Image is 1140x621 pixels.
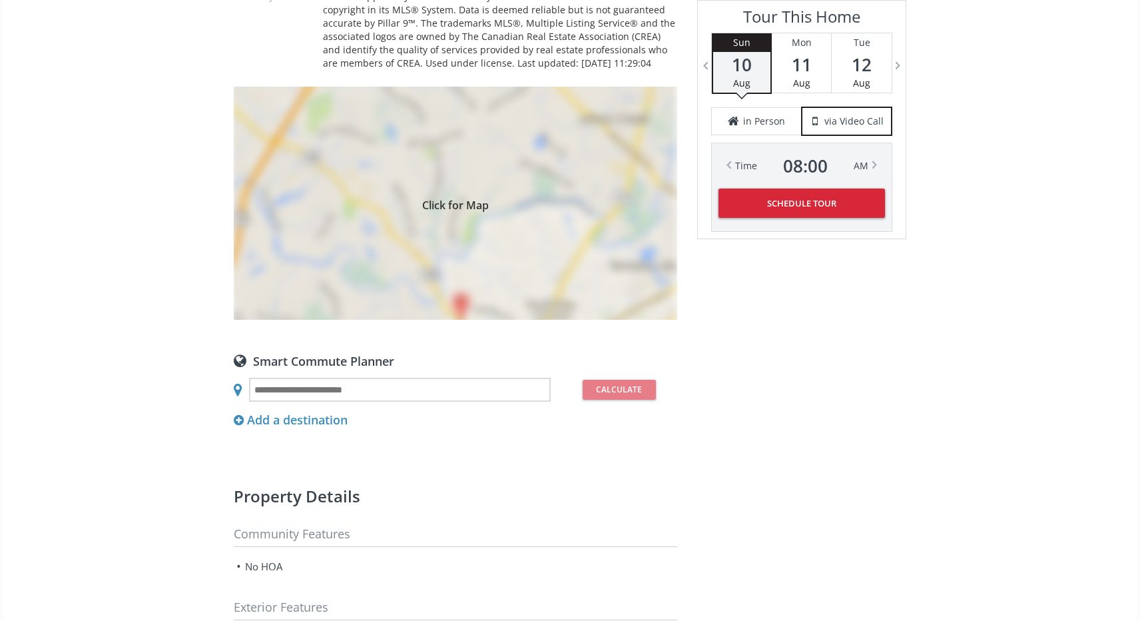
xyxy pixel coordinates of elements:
[234,353,677,368] div: Smart Commute Planner
[735,157,868,175] div: Time AM
[234,528,677,547] h3: Community Features
[583,380,656,400] button: Calculate
[832,33,892,52] div: Tue
[832,55,892,74] span: 12
[234,554,451,578] li: No HOA
[234,601,677,620] h3: Exterior features
[853,77,870,89] span: Aug
[234,488,677,504] h2: Property details
[718,189,885,218] button: Schedule Tour
[824,115,884,128] span: via Video Call
[743,115,785,128] span: in Person
[783,157,828,175] span: 08 : 00
[733,77,750,89] span: Aug
[234,198,677,209] span: Click for Map
[713,55,770,74] span: 10
[711,7,892,33] h3: Tour This Home
[713,33,770,52] div: Sun
[234,412,348,429] div: Add a destination
[793,77,810,89] span: Aug
[772,55,831,74] span: 11
[772,33,831,52] div: Mon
